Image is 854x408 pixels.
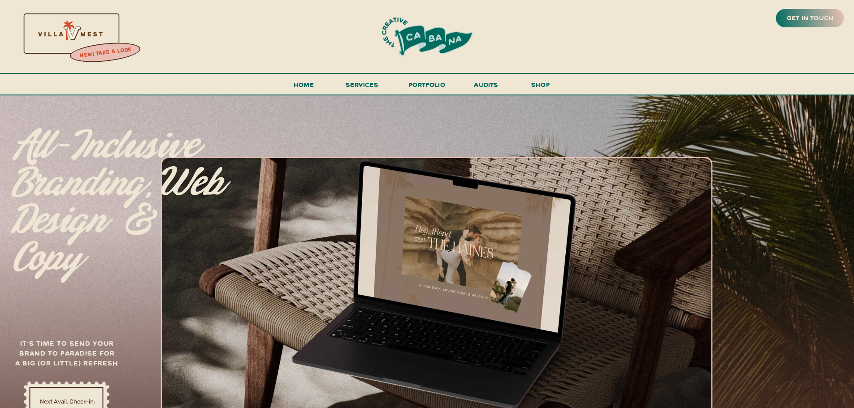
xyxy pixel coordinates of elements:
[519,79,562,94] a: shop
[69,44,142,62] a: new! take a look
[785,12,835,25] a: get in touch
[406,79,448,95] a: portfolio
[290,79,318,95] a: Home
[30,397,105,405] a: Next Avail. Check-in:
[473,79,500,94] a: audits
[13,128,227,254] p: All-inclusive branding, web design & copy
[346,80,378,89] span: services
[13,338,120,373] h3: It's time to send your brand to paradise for a big (or little) refresh
[343,79,381,95] a: services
